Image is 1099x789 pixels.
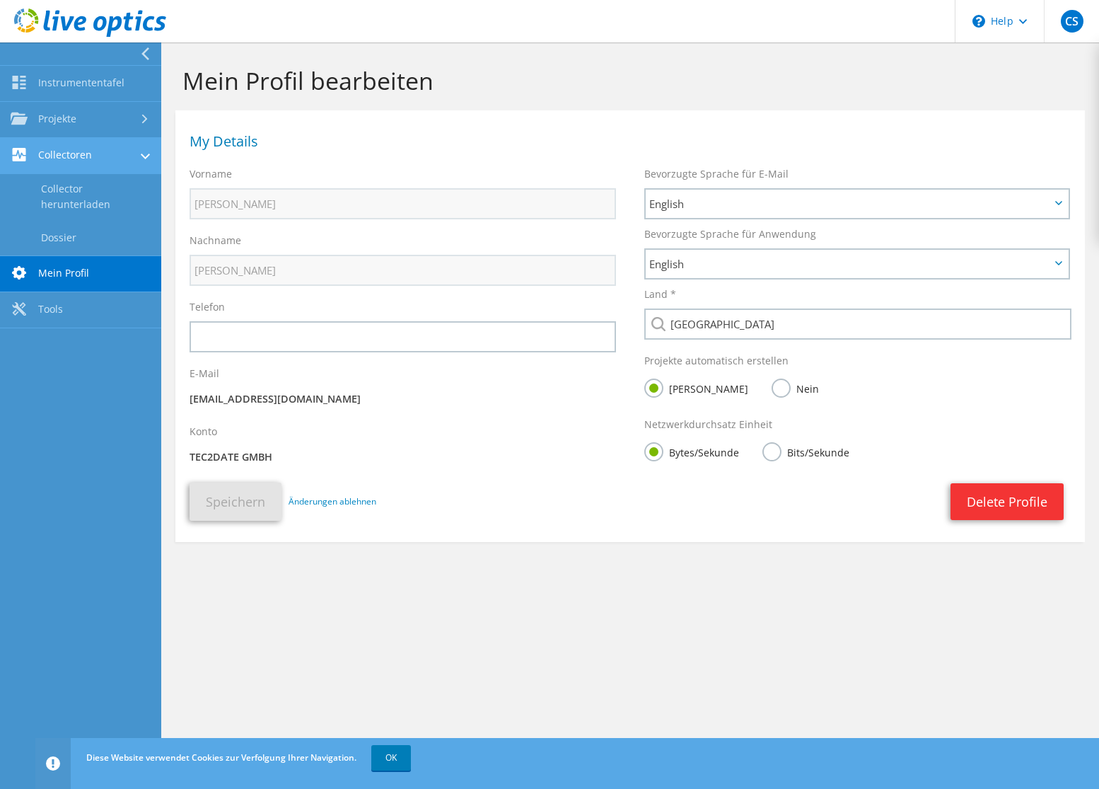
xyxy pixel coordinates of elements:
label: Bevorzugte Sprache für Anwendung [644,227,816,241]
label: Land * [644,287,676,301]
label: Projekte automatisch erstellen [644,354,789,368]
label: Nachname [190,234,241,248]
label: Nein [772,379,819,396]
span: English [649,195,1050,212]
p: TEC2DATE GMBH [190,449,616,465]
button: Speichern [190,483,281,521]
span: CS [1061,10,1083,33]
label: E-Mail [190,367,219,381]
a: Delete Profile [950,483,1064,520]
label: Vorname [190,167,232,181]
label: [PERSON_NAME] [644,379,748,396]
svg: \n [972,15,985,28]
h1: Mein Profil bearbeiten [182,66,1071,96]
label: Bevorzugte Sprache für E-Mail [644,167,789,181]
label: Netzwerkdurchsatz Einheit [644,417,772,432]
a: OK [371,745,411,771]
label: Telefon [190,300,225,314]
p: [EMAIL_ADDRESS][DOMAIN_NAME] [190,391,616,407]
label: Konto [190,425,217,439]
a: Änderungen ablehnen [289,494,376,509]
label: Bits/Sekunde [762,442,849,460]
span: English [649,255,1050,272]
label: Bytes/Sekunde [644,442,739,460]
h1: My Details [190,134,1064,149]
span: Diese Website verwendet Cookies zur Verfolgung Ihrer Navigation. [86,751,356,764]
